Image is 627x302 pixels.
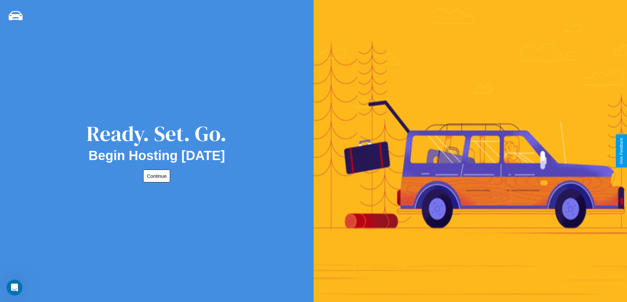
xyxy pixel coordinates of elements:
[7,280,22,295] iframe: Intercom live chat
[143,170,170,182] button: Continue
[619,138,624,164] div: Give Feedback
[87,119,227,148] div: Ready. Set. Go.
[89,148,225,163] h2: Begin Hosting [DATE]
